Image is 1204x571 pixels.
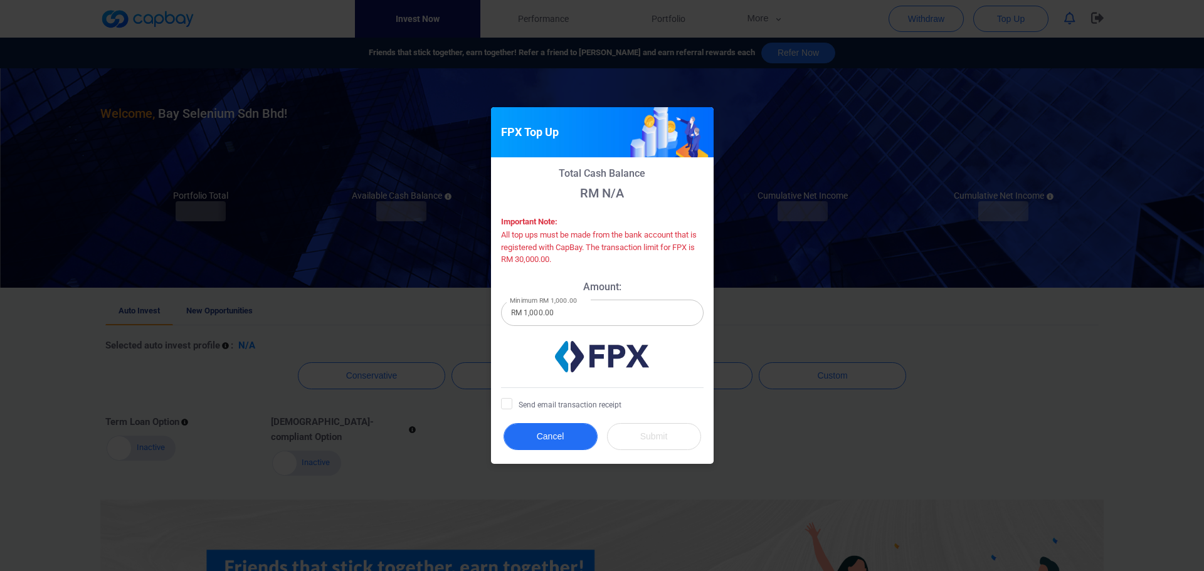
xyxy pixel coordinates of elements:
p: Total Cash Balance [501,167,704,179]
span: RM 30,000.00 [501,254,549,264]
p: All top ups must be made from the bank account that is registered with CapBay. The transaction li... [501,229,704,266]
span: Send email transaction receipt [501,398,621,411]
p: RM N/A [501,186,704,201]
strong: Important Note: [501,217,557,226]
button: Cancel [504,423,598,450]
p: Amount: [501,281,704,293]
label: Minimum RM 1,000.00 [510,296,577,305]
h5: FPX Top Up [501,125,559,140]
img: fpxLogo [555,341,649,372]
